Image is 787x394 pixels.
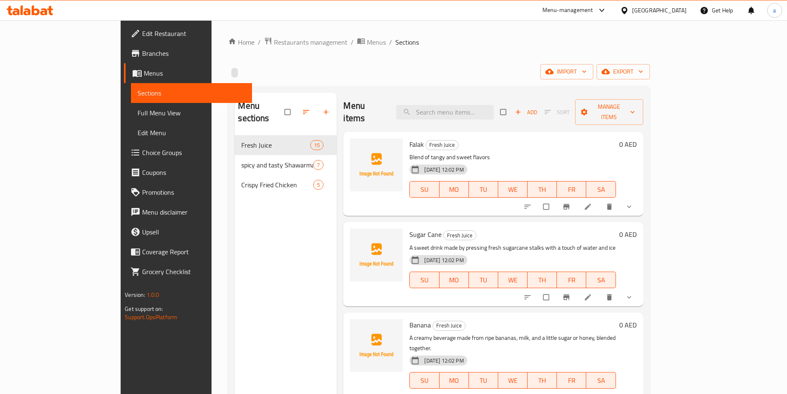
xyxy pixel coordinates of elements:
[540,64,593,79] button: import
[557,181,586,198] button: FR
[472,274,495,286] span: TU
[502,274,524,286] span: WE
[531,375,554,387] span: TH
[560,274,583,286] span: FR
[280,104,297,120] span: Select all sections
[433,321,465,330] span: Fresh Juice
[147,289,159,300] span: 1.0.0
[547,67,587,77] span: import
[343,100,386,124] h2: Menu items
[409,243,616,253] p: A sweet drink made by pressing fresh sugarcane stalks with a touch of water and ice
[357,37,386,48] a: Menus
[258,37,261,47] li: /
[389,37,392,47] li: /
[440,181,469,198] button: MO
[632,6,687,15] div: [GEOGRAPHIC_DATA]
[590,184,612,196] span: SA
[443,375,466,387] span: MO
[264,37,347,48] a: Restaurants management
[131,83,252,103] a: Sections
[138,108,245,118] span: Full Menu View
[472,375,495,387] span: TU
[421,256,467,264] span: [DATE] 12:02 PM
[351,37,354,47] li: /
[619,229,637,240] h6: 0 AED
[528,181,557,198] button: TH
[600,288,620,306] button: delete
[131,103,252,123] a: Full Menu View
[125,303,163,314] span: Get support on:
[238,100,285,124] h2: Menu sections
[620,198,640,216] button: show more
[443,184,466,196] span: MO
[395,37,419,47] span: Sections
[518,288,538,306] button: sort-choices
[586,372,616,389] button: SA
[124,182,252,202] a: Promotions
[409,181,439,198] button: SU
[440,372,469,389] button: MO
[409,319,431,331] span: Banana
[557,198,577,216] button: Branch-specific-item
[310,140,323,150] div: items
[528,372,557,389] button: TH
[600,198,620,216] button: delete
[582,102,637,122] span: Manage items
[124,262,252,282] a: Grocery Checklist
[124,162,252,182] a: Coupons
[498,272,528,288] button: WE
[542,5,593,15] div: Menu-management
[297,103,317,121] span: Sort sections
[590,375,612,387] span: SA
[531,184,554,196] span: TH
[557,288,577,306] button: Branch-specific-item
[413,274,436,286] span: SU
[142,247,245,257] span: Coverage Report
[235,155,337,175] div: spicy and tasty Shawarma7
[313,160,323,170] div: items
[409,138,424,150] span: Falak
[557,272,586,288] button: FR
[131,123,252,143] a: Edit Menu
[539,106,575,119] span: Select section first
[235,132,337,198] nav: Menu sections
[515,107,537,117] span: Add
[603,67,643,77] span: export
[142,29,245,38] span: Edit Restaurant
[124,222,252,242] a: Upsell
[586,272,616,288] button: SA
[586,181,616,198] button: SA
[124,143,252,162] a: Choice Groups
[443,230,476,240] div: Fresh Juice
[142,167,245,177] span: Coupons
[502,375,524,387] span: WE
[138,128,245,138] span: Edit Menu
[350,319,403,372] img: Banana
[443,274,466,286] span: MO
[396,105,494,119] input: search
[317,103,337,121] button: Add section
[124,43,252,63] a: Branches
[413,375,436,387] span: SU
[142,48,245,58] span: Branches
[619,138,637,150] h6: 0 AED
[597,64,650,79] button: export
[142,267,245,277] span: Grocery Checklist
[560,184,583,196] span: FR
[235,135,337,155] div: Fresh Juice15
[235,175,337,195] div: Crispy Fried Chicken5
[513,106,539,119] button: Add
[518,198,538,216] button: sort-choices
[584,203,594,211] a: Edit menu item
[575,99,643,125] button: Manage items
[144,68,245,78] span: Menus
[433,321,466,331] div: Fresh Juice
[590,274,612,286] span: SA
[620,288,640,306] button: show more
[142,187,245,197] span: Promotions
[409,333,616,353] p: A creamy beverage made from ripe bananas, milk, and a little sugar or honey, blended together.
[513,106,539,119] span: Add item
[409,272,439,288] button: SU
[241,180,313,190] span: Crispy Fried Chicken
[444,231,476,240] span: Fresh Juice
